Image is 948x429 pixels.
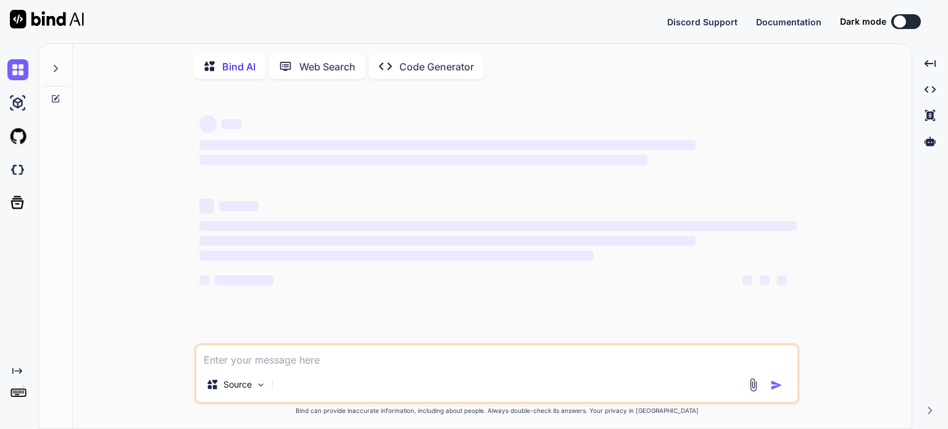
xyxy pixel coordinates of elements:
img: darkCloudIdeIcon [7,159,28,180]
span: ‌ [199,221,797,231]
span: ‌ [760,275,770,285]
img: Pick Models [256,380,266,390]
span: Discord Support [667,17,738,27]
span: ‌ [199,199,214,214]
img: githubLight [7,126,28,147]
p: Bind can provide inaccurate information, including about people. Always double-check its answers.... [194,406,799,415]
img: chat [7,59,28,80]
img: icon [770,379,783,391]
span: ‌ [199,251,594,260]
p: Web Search [299,59,355,74]
img: attachment [746,378,760,392]
span: ‌ [742,275,752,285]
span: ‌ [199,140,695,150]
span: ‌ [199,155,647,165]
p: Code Generator [399,59,474,74]
span: ‌ [199,115,217,133]
span: ‌ [219,201,259,211]
span: ‌ [777,275,787,285]
span: Dark mode [840,15,886,28]
button: Documentation [756,15,821,28]
p: Source [223,378,252,391]
span: ‌ [199,275,209,285]
p: Bind AI [222,59,256,74]
span: Documentation [756,17,821,27]
span: ‌ [199,236,695,246]
img: ai-studio [7,93,28,114]
img: Bind AI [10,10,84,28]
span: ‌ [214,275,273,285]
span: ‌ [222,119,241,129]
button: Discord Support [667,15,738,28]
